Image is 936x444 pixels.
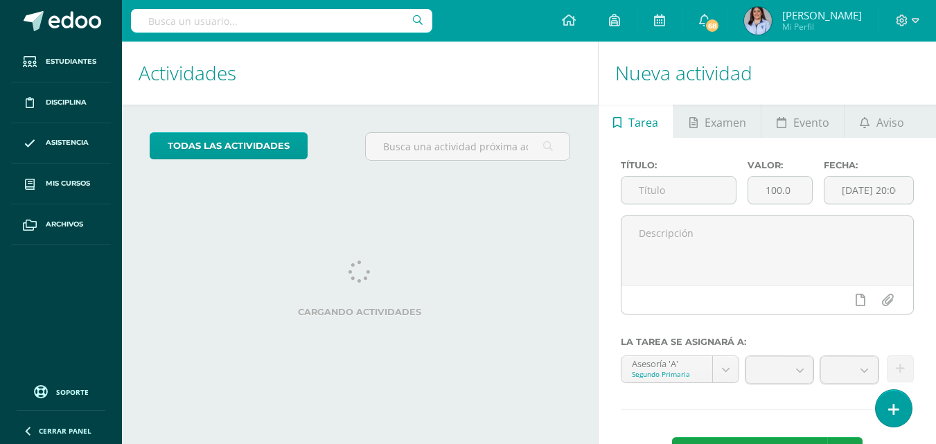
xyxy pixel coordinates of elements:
[11,204,111,245] a: Archivos
[824,177,913,204] input: Fecha de entrega
[46,137,89,148] span: Asistencia
[599,105,673,138] a: Tarea
[11,163,111,204] a: Mis cursos
[705,18,720,33] span: 68
[621,356,739,382] a: Asesoría 'A'Segundo Primaria
[56,387,89,397] span: Soporte
[11,82,111,123] a: Disciplina
[793,106,829,139] span: Evento
[782,8,862,22] span: [PERSON_NAME]
[748,160,813,170] label: Valor:
[621,160,736,170] label: Título:
[705,106,746,139] span: Examen
[46,56,96,67] span: Estudiantes
[845,105,919,138] a: Aviso
[11,123,111,164] a: Asistencia
[11,42,111,82] a: Estudiantes
[621,337,914,347] label: La tarea se asignará a:
[632,356,703,369] div: Asesoría 'A'
[761,105,844,138] a: Evento
[782,21,862,33] span: Mi Perfil
[131,9,432,33] input: Busca un usuario...
[744,7,772,35] img: a92ef4a5005fd4875d2a761c36cf5402.png
[150,307,570,317] label: Cargando actividades
[628,106,658,139] span: Tarea
[632,369,703,379] div: Segundo Primaria
[39,426,91,436] span: Cerrar panel
[621,177,736,204] input: Título
[46,178,90,189] span: Mis cursos
[139,42,581,105] h1: Actividades
[876,106,904,139] span: Aviso
[824,160,914,170] label: Fecha:
[46,219,83,230] span: Archivos
[674,105,761,138] a: Examen
[615,42,919,105] h1: Nueva actividad
[366,133,569,160] input: Busca una actividad próxima aquí...
[46,97,87,108] span: Disciplina
[17,382,105,400] a: Soporte
[748,177,812,204] input: Puntos máximos
[150,132,308,159] a: todas las Actividades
